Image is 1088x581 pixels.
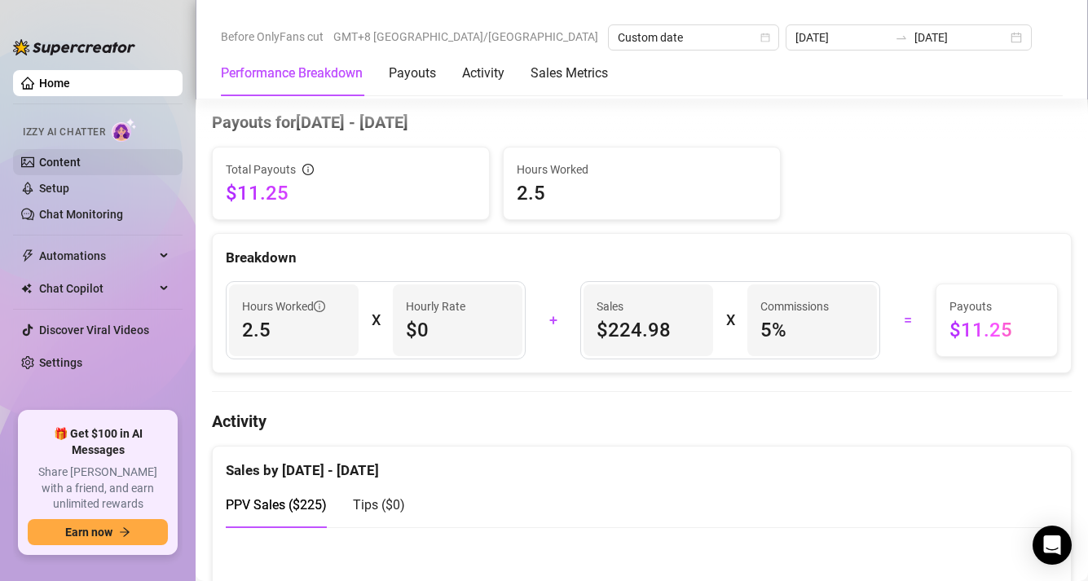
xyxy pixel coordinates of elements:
[462,64,504,83] div: Activity
[39,182,69,195] a: Setup
[226,447,1058,482] div: Sales by [DATE] - [DATE]
[39,243,155,269] span: Automations
[890,307,926,333] div: =
[517,180,767,206] span: 2.5
[726,307,734,333] div: X
[353,497,405,513] span: Tips ( $0 )
[28,426,168,458] span: 🎁 Get $100 in AI Messages
[406,317,509,343] span: $0
[795,29,888,46] input: Start date
[389,64,436,83] div: Payouts
[597,297,700,315] span: Sales
[618,25,769,50] span: Custom date
[760,297,829,315] article: Commissions
[314,301,325,312] span: info-circle
[39,156,81,169] a: Content
[372,307,380,333] div: X
[895,31,908,44] span: to
[895,31,908,44] span: swap-right
[39,356,82,369] a: Settings
[406,297,465,315] article: Hourly Rate
[302,164,314,175] span: info-circle
[242,297,325,315] span: Hours Worked
[535,307,571,333] div: +
[212,410,1072,433] h4: Activity
[112,118,137,142] img: AI Chatter
[1033,526,1072,565] div: Open Intercom Messenger
[28,464,168,513] span: Share [PERSON_NAME] with a friend, and earn unlimited rewards
[226,161,296,178] span: Total Payouts
[39,77,70,90] a: Home
[531,64,608,83] div: Sales Metrics
[119,526,130,538] span: arrow-right
[13,39,135,55] img: logo-BBDzfeDw.svg
[65,526,112,539] span: Earn now
[28,519,168,545] button: Earn nowarrow-right
[226,497,327,513] span: PPV Sales ( $225 )
[226,180,476,206] span: $11.25
[212,111,1072,134] h4: Payouts for [DATE] - [DATE]
[760,317,864,343] span: 5 %
[226,247,1058,269] div: Breakdown
[517,161,767,178] span: Hours Worked
[760,33,770,42] span: calendar
[39,208,123,221] a: Chat Monitoring
[949,317,1044,343] span: $11.25
[333,24,598,49] span: GMT+8 [GEOGRAPHIC_DATA]/[GEOGRAPHIC_DATA]
[39,275,155,302] span: Chat Copilot
[21,283,32,294] img: Chat Copilot
[21,249,34,262] span: thunderbolt
[242,317,346,343] span: 2.5
[597,317,700,343] span: $224.98
[949,297,1044,315] span: Payouts
[914,29,1007,46] input: End date
[221,24,324,49] span: Before OnlyFans cut
[23,125,105,140] span: Izzy AI Chatter
[221,64,363,83] div: Performance Breakdown
[39,324,149,337] a: Discover Viral Videos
